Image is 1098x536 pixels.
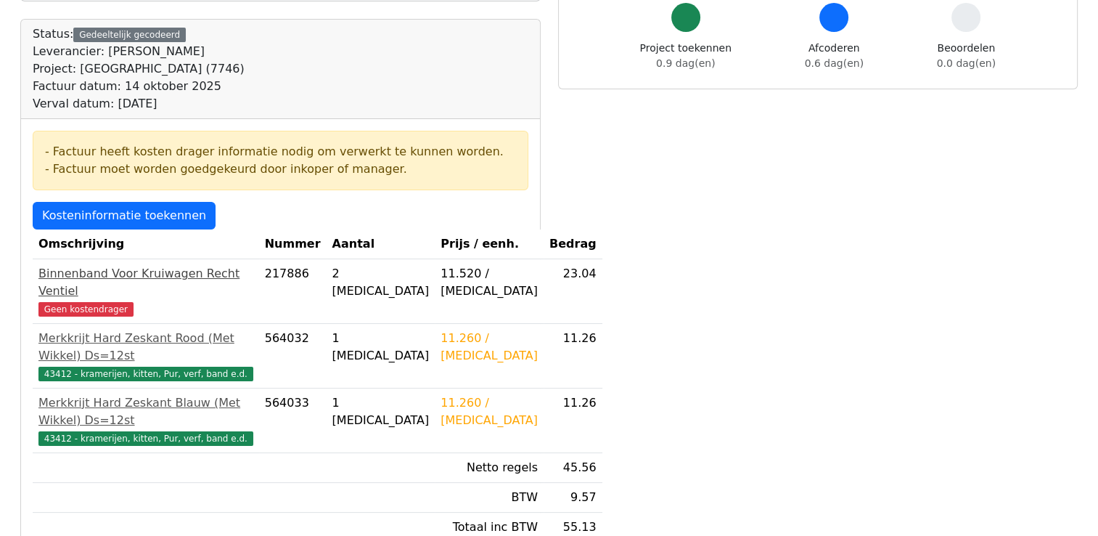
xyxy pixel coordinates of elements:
[544,230,602,259] th: Bedrag
[45,143,516,161] div: - Factuur heeft kosten drager informatie nodig om verwerkt te kunnen worden.
[38,330,253,382] a: Merkkrijt Hard Zeskant Rood (Met Wikkel) Ds=12st43412 - kramerijen, kitten, Pur, verf, band e.d.
[33,95,245,113] div: Verval datum: [DATE]
[259,259,327,324] td: 217886
[937,57,996,69] span: 0.0 dag(en)
[38,265,253,300] div: Binnenband Voor Kruiwagen Recht Ventiel
[435,230,544,259] th: Prijs / eenh.
[38,367,253,381] span: 43412 - kramerijen, kitten, Pur, verf, band e.d.
[73,28,186,42] div: Gedeeltelijk gecodeerd
[327,230,435,259] th: Aantal
[544,483,602,513] td: 9.57
[33,202,216,230] a: Kosteninformatie toekennen
[33,78,245,95] div: Factuur datum: 14 oktober 2025
[38,302,134,317] span: Geen kostendrager
[332,394,430,429] div: 1 [MEDICAL_DATA]
[441,330,538,365] div: 11.260 / [MEDICAL_DATA]
[33,60,245,78] div: Project: [GEOGRAPHIC_DATA] (7746)
[38,330,253,365] div: Merkkrijt Hard Zeskant Rood (Met Wikkel) Ds=12st
[441,394,538,429] div: 11.260 / [MEDICAL_DATA]
[544,259,602,324] td: 23.04
[435,483,544,513] td: BTW
[33,25,245,113] div: Status:
[441,265,538,300] div: 11.520 / [MEDICAL_DATA]
[805,57,864,69] span: 0.6 dag(en)
[332,330,430,365] div: 1 [MEDICAL_DATA]
[38,431,253,446] span: 43412 - kramerijen, kitten, Pur, verf, band e.d.
[332,265,430,300] div: 2 [MEDICAL_DATA]
[937,41,996,71] div: Beoordelen
[38,394,253,447] a: Merkkrijt Hard Zeskant Blauw (Met Wikkel) Ds=12st43412 - kramerijen, kitten, Pur, verf, band e.d.
[259,324,327,389] td: 564032
[805,41,864,71] div: Afcoderen
[640,41,732,71] div: Project toekennen
[544,389,602,453] td: 11.26
[38,394,253,429] div: Merkkrijt Hard Zeskant Blauw (Met Wikkel) Ds=12st
[544,324,602,389] td: 11.26
[45,161,516,178] div: - Factuur moet worden goedgekeurd door inkoper of manager.
[259,230,327,259] th: Nummer
[435,453,544,483] td: Netto regels
[33,230,259,259] th: Omschrijving
[544,453,602,483] td: 45.56
[38,265,253,317] a: Binnenband Voor Kruiwagen Recht VentielGeen kostendrager
[656,57,715,69] span: 0.9 dag(en)
[259,389,327,453] td: 564033
[33,43,245,60] div: Leverancier: [PERSON_NAME]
